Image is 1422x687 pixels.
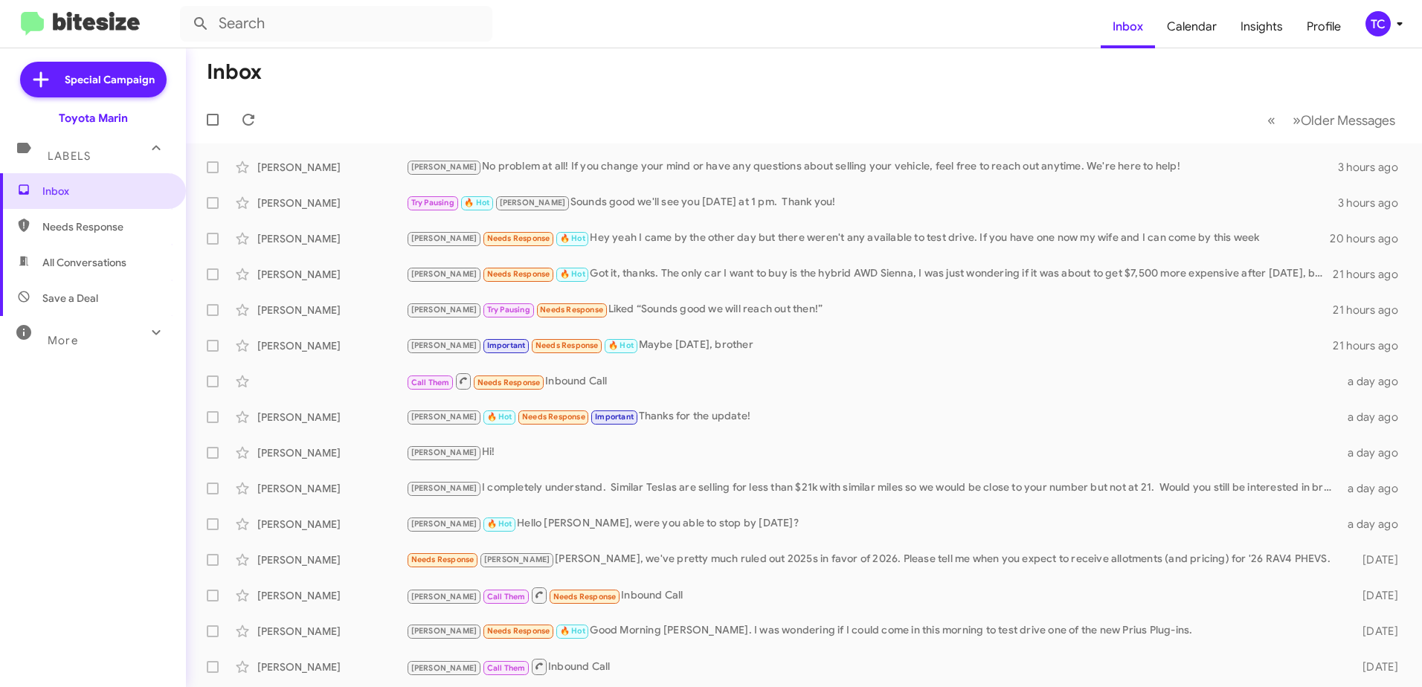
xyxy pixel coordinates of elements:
[406,301,1333,318] div: Liked “Sounds good we will reach out then!”
[411,592,477,601] span: [PERSON_NAME]
[406,622,1339,639] div: Good Morning [PERSON_NAME]. I was wondering if I could come in this morning to test drive one of ...
[257,588,406,603] div: [PERSON_NAME]
[1301,112,1395,129] span: Older Messages
[406,230,1330,247] div: Hey yeah I came by the other day but there weren't any available to test drive. If you have one n...
[411,198,454,207] span: Try Pausing
[411,519,477,529] span: [PERSON_NAME]
[257,267,406,282] div: [PERSON_NAME]
[487,592,526,601] span: Call Them
[257,552,406,567] div: [PERSON_NAME]
[487,269,550,279] span: Needs Response
[487,626,550,636] span: Needs Response
[257,445,406,460] div: [PERSON_NAME]
[411,269,477,279] span: [PERSON_NAME]
[487,412,512,422] span: 🔥 Hot
[411,412,477,422] span: [PERSON_NAME]
[406,337,1333,354] div: Maybe [DATE], brother
[1333,267,1410,282] div: 21 hours ago
[1258,105,1284,135] button: Previous
[406,194,1338,211] div: Sounds good we'll see you [DATE] at 1 pm. Thank you!
[1339,552,1410,567] div: [DATE]
[540,305,603,315] span: Needs Response
[411,448,477,457] span: [PERSON_NAME]
[560,626,585,636] span: 🔥 Hot
[411,162,477,172] span: [PERSON_NAME]
[411,555,474,564] span: Needs Response
[42,291,98,306] span: Save a Deal
[1365,11,1391,36] div: TC
[406,551,1339,568] div: [PERSON_NAME], we've pretty much ruled out 2025s in favor of 2026. Please tell me when you expect...
[411,305,477,315] span: [PERSON_NAME]
[1229,5,1295,48] a: Insights
[411,341,477,350] span: [PERSON_NAME]
[487,519,512,529] span: 🔥 Hot
[1339,410,1410,425] div: a day ago
[1155,5,1229,48] a: Calendar
[1284,105,1404,135] button: Next
[411,483,477,493] span: [PERSON_NAME]
[595,412,634,422] span: Important
[207,60,262,84] h1: Inbox
[257,196,406,210] div: [PERSON_NAME]
[411,233,477,243] span: [PERSON_NAME]
[406,444,1339,461] div: Hi!
[406,515,1339,532] div: Hello [PERSON_NAME], were you able to stop by [DATE]?
[257,410,406,425] div: [PERSON_NAME]
[1339,374,1410,389] div: a day ago
[1295,5,1353,48] a: Profile
[411,626,477,636] span: [PERSON_NAME]
[1353,11,1406,36] button: TC
[42,184,169,199] span: Inbox
[500,198,566,207] span: [PERSON_NAME]
[487,663,526,673] span: Call Them
[257,231,406,246] div: [PERSON_NAME]
[257,659,406,674] div: [PERSON_NAME]
[48,334,78,347] span: More
[1339,445,1410,460] div: a day ago
[1333,303,1410,317] div: 21 hours ago
[180,6,492,42] input: Search
[1101,5,1155,48] a: Inbox
[553,592,617,601] span: Needs Response
[257,624,406,639] div: [PERSON_NAME]
[1293,111,1301,129] span: »
[406,586,1339,604] div: Inbound Call
[257,517,406,532] div: [PERSON_NAME]
[1338,196,1410,210] div: 3 hours ago
[406,657,1339,676] div: Inbound Call
[257,303,406,317] div: [PERSON_NAME]
[522,412,585,422] span: Needs Response
[406,158,1338,175] div: No problem at all! If you change your mind or have any questions about selling your vehicle, feel...
[560,233,585,243] span: 🔥 Hot
[406,480,1339,497] div: I completely understand. Similar Teslas are selling for less than $21k with similar miles so we w...
[487,233,550,243] span: Needs Response
[411,663,477,673] span: [PERSON_NAME]
[20,62,167,97] a: Special Campaign
[257,338,406,353] div: [PERSON_NAME]
[1339,481,1410,496] div: a day ago
[1330,231,1410,246] div: 20 hours ago
[1333,338,1410,353] div: 21 hours ago
[406,372,1339,390] div: Inbound Call
[487,305,530,315] span: Try Pausing
[257,160,406,175] div: [PERSON_NAME]
[48,149,91,163] span: Labels
[65,72,155,87] span: Special Campaign
[406,265,1333,283] div: Got it, thanks. The only car I want to buy is the hybrid AWD Sienna, I was just wondering if it w...
[1339,588,1410,603] div: [DATE]
[535,341,599,350] span: Needs Response
[42,255,126,270] span: All Conversations
[406,408,1339,425] div: Thanks for the update!
[59,111,128,126] div: Toyota Marin
[1338,160,1410,175] div: 3 hours ago
[484,555,550,564] span: [PERSON_NAME]
[42,219,169,234] span: Needs Response
[1339,624,1410,639] div: [DATE]
[1339,517,1410,532] div: a day ago
[464,198,489,207] span: 🔥 Hot
[411,378,450,387] span: Call Them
